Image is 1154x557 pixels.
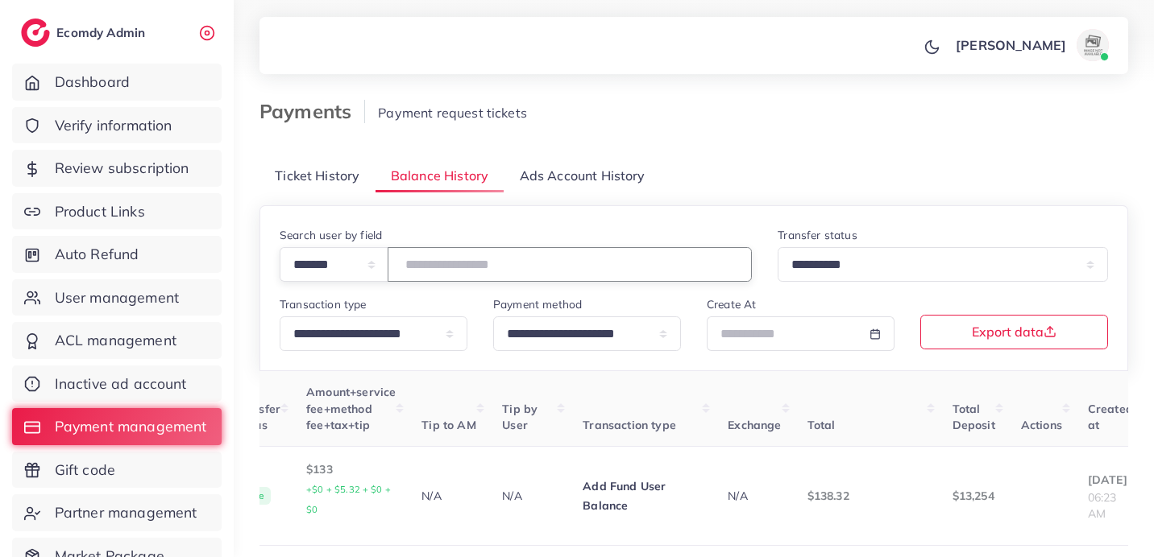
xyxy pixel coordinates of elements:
[378,105,527,121] span: Payment request tickets
[421,486,476,505] p: N/A
[55,416,207,437] span: Payment management
[306,385,396,432] span: Amount+service fee+method fee+tax+tip
[55,72,130,93] span: Dashboard
[972,325,1056,338] span: Export data
[55,373,187,394] span: Inactive ad account
[275,167,359,185] span: Ticket History
[306,460,396,519] p: $133
[12,452,222,489] a: Gift code
[55,460,115,481] span: Gift code
[280,296,367,312] label: Transaction type
[55,502,197,523] span: Partner management
[953,402,995,432] span: Total Deposit
[55,287,179,308] span: User management
[728,418,781,432] span: Exchange
[12,236,222,273] a: Auto Refund
[1088,402,1133,432] span: Created at
[12,494,222,531] a: Partner management
[21,19,149,47] a: logoEcomdy Admin
[953,486,995,505] p: $13,254
[55,330,176,351] span: ACL management
[12,408,222,445] a: Payment management
[583,477,702,515] p: Add Fund User Balance
[520,167,645,185] span: Ads Account History
[56,25,149,40] h2: Ecomdy Admin
[421,418,475,432] span: Tip to AM
[55,201,145,222] span: Product Links
[55,244,139,265] span: Auto Refund
[12,322,222,359] a: ACL management
[707,296,756,312] label: Create At
[12,107,222,144] a: Verify information
[947,29,1115,61] a: [PERSON_NAME]avatar
[502,402,538,432] span: Tip by User
[920,315,1108,349] button: Export data
[1021,418,1062,432] span: Actions
[12,64,222,101] a: Dashboard
[1088,490,1117,521] span: 06:23 AM
[583,418,676,432] span: Transaction type
[1077,29,1109,61] img: avatar
[728,489,747,503] span: N/A
[55,158,189,179] span: Review subscription
[12,279,222,316] a: User management
[956,35,1066,55] p: [PERSON_NAME]
[280,227,382,243] label: Search user by field
[12,150,222,187] a: Review subscription
[259,100,365,123] h3: Payments
[12,365,222,402] a: Inactive ad account
[306,484,391,515] small: +$0 + $5.32 + $0 + $0
[807,486,927,505] p: $138.32
[778,227,857,243] label: Transfer status
[1088,470,1133,489] p: [DATE]
[12,193,222,230] a: Product Links
[807,418,836,432] span: Total
[391,167,488,185] span: Balance History
[502,486,557,505] p: N/A
[55,115,172,136] span: Verify information
[21,19,50,47] img: logo
[493,296,582,312] label: Payment method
